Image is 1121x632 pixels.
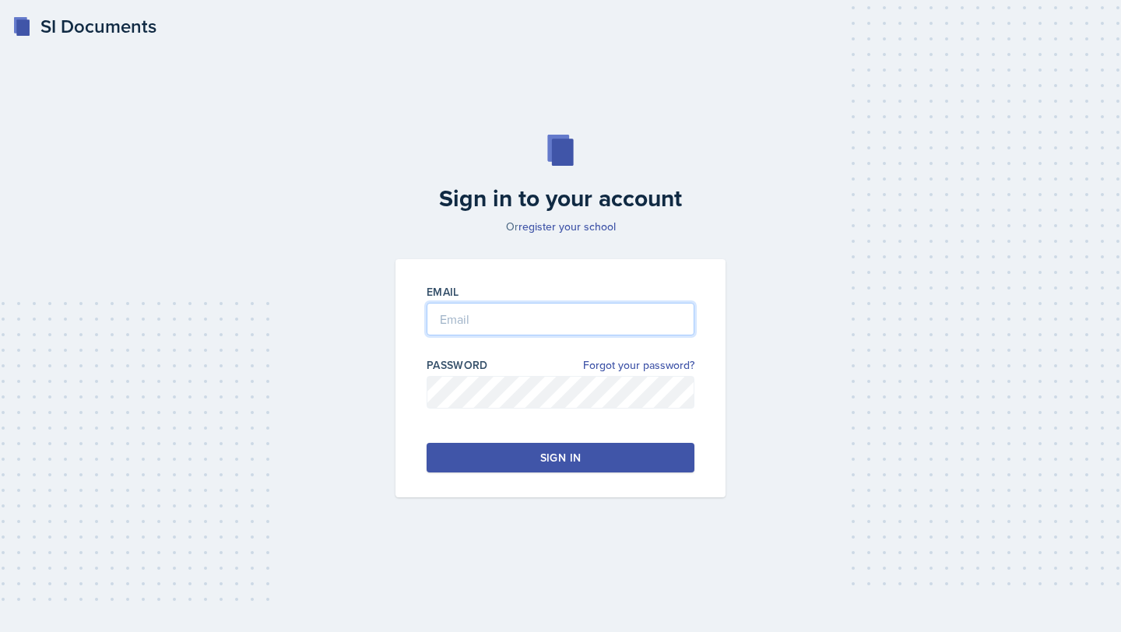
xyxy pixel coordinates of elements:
[427,303,694,335] input: Email
[518,219,616,234] a: register your school
[427,284,459,300] label: Email
[583,357,694,374] a: Forgot your password?
[540,450,581,465] div: Sign in
[386,184,735,212] h2: Sign in to your account
[427,357,488,373] label: Password
[386,219,735,234] p: Or
[427,443,694,472] button: Sign in
[12,12,156,40] a: SI Documents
